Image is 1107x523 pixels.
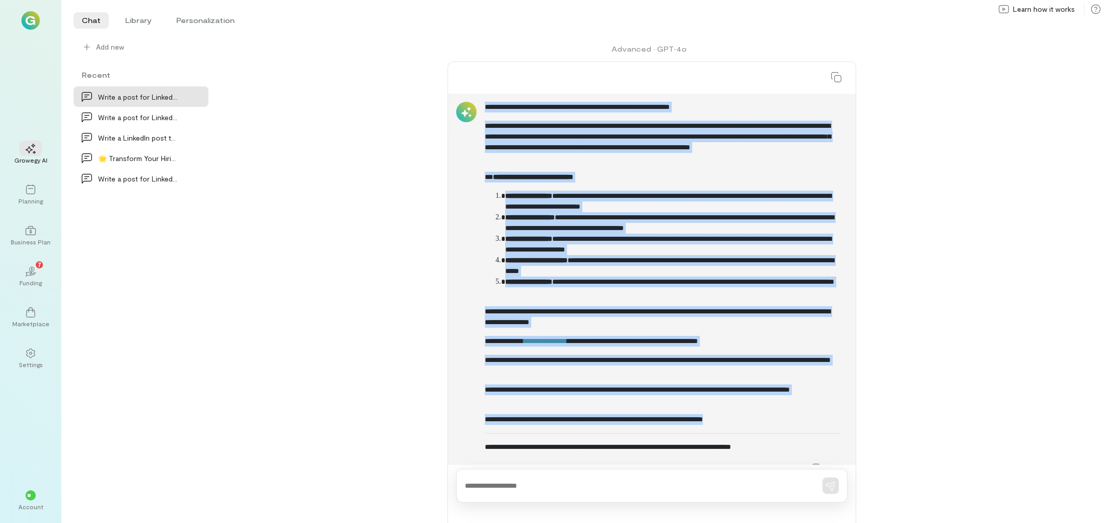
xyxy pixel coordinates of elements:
div: Growegy AI [14,156,48,164]
div: Write a post for LinkedIn to generate interest in… [98,112,178,123]
a: Planning [12,176,49,213]
div: Funding [19,279,42,287]
span: 7 [38,260,41,269]
a: Growegy AI [12,135,49,172]
div: 🌟 Transform Your Hiring Strategy with Recruitmen… [98,153,178,164]
div: Write a post for LinkedIn to generate interest in… [98,173,178,184]
div: Planning [18,197,43,205]
div: Write a LinkedIn post to generate interest in Rec… [98,132,178,143]
span: Add new [96,42,200,52]
li: Library [117,12,160,29]
div: Marketplace [12,320,50,328]
a: Business Plan [12,217,49,254]
a: Settings [12,340,49,377]
span: Learn how it works [1013,4,1075,14]
div: Account [18,503,43,511]
a: Marketplace [12,299,49,336]
div: Recent [74,70,208,80]
li: Chat [74,12,109,29]
a: Funding [12,258,49,295]
div: Write a post for LinkedIn to generate interest in… [98,92,178,102]
div: Settings [19,360,43,369]
li: Personalization [168,12,243,29]
div: Business Plan [11,238,51,246]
